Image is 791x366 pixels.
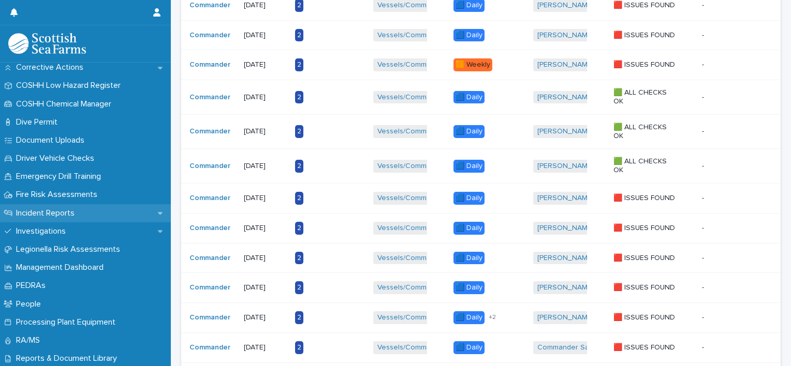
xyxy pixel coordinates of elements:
p: - [702,311,706,322]
a: Vessels/Commander [377,313,446,322]
p: - [702,252,706,263]
a: Vessels/Commander [377,1,446,10]
p: 🟥 ISSUES FOUND [613,194,678,203]
a: Commander [189,31,230,40]
a: Vessels/Commander [377,162,446,171]
p: Investigations [12,226,74,236]
div: 🟦 Daily [453,341,485,354]
p: - [702,281,706,292]
p: Corrective Actions [12,63,92,72]
a: Vessels/Commander [377,343,446,352]
p: PEDRAs [12,281,54,291]
p: [DATE] [244,254,287,263]
p: [DATE] [244,1,287,10]
a: Commander [189,194,230,203]
p: 🟥 ISSUES FOUND [613,343,678,352]
p: Incident Reports [12,208,83,218]
tr: Commander [DATE]2Vessels/Commander 🟦 Daily[PERSON_NAME] 🟥 ISSUES FOUND-- [181,183,781,213]
a: Commander [189,60,230,69]
div: 🟦 Daily [453,281,485,294]
p: - [702,160,706,171]
a: Commander [189,283,230,292]
a: Commander [189,162,230,171]
p: [DATE] [244,313,287,322]
div: 2 [295,58,303,71]
div: 🟦 Daily [453,125,485,138]
tr: Commander [DATE]2Vessels/Commander 🟧 Weekly[PERSON_NAME] 🟥 ISSUES FOUND-- [181,50,781,80]
p: 🟥 ISSUES FOUND [613,60,678,69]
div: 🟦 Daily [453,91,485,104]
div: 2 [295,281,303,294]
a: Commander [189,313,230,322]
div: 🟦 Daily [453,192,485,205]
p: [DATE] [244,162,287,171]
div: 2 [295,222,303,235]
a: Vessels/Commander [377,254,446,263]
a: [PERSON_NAME] [537,162,594,171]
tr: Commander [DATE]2Vessels/Commander 🟦 Daily[PERSON_NAME] 🟩 ALL CHECKS OK-- [181,149,781,184]
div: 🟦 Daily [453,160,485,173]
p: - [702,341,706,352]
a: [PERSON_NAME] [537,313,594,322]
p: 🟥 ISSUES FOUND [613,283,678,292]
a: [PERSON_NAME] [537,93,594,102]
p: Emergency Drill Training [12,172,109,181]
a: Vessels/Commander [377,194,446,203]
p: [DATE] [244,283,287,292]
span: + 2 [489,314,496,321]
p: [DATE] [244,93,287,102]
a: [PERSON_NAME] [537,31,594,40]
a: [PERSON_NAME] [537,254,594,263]
p: - [702,192,706,203]
div: 2 [295,29,303,42]
p: 🟩 ALL CHECKS OK [613,157,678,175]
div: 🟦 Daily [453,311,485,324]
a: Commander [189,343,230,352]
tr: Commander [DATE]2Vessels/Commander 🟦 Daily[PERSON_NAME] 🟥 ISSUES FOUND-- [181,213,781,243]
p: Reports & Document Library [12,354,125,363]
div: 2 [295,252,303,265]
div: 🟦 Daily [453,222,485,235]
p: Management Dashboard [12,263,112,272]
p: - [702,125,706,136]
p: - [702,58,706,69]
p: [DATE] [244,343,287,352]
a: [PERSON_NAME] [537,194,594,203]
p: - [702,222,706,233]
p: 🟥 ISSUES FOUND [613,224,678,233]
p: 🟩 ALL CHECKS OK [613,88,678,106]
p: 🟥 ISSUES FOUND [613,313,678,322]
a: Vessels/Commander [377,60,446,69]
a: [PERSON_NAME] [537,1,594,10]
a: Commander Safety [537,343,602,352]
p: Dive Permit [12,117,66,127]
p: Document Uploads [12,135,93,145]
a: Vessels/Commander [377,127,446,136]
p: [DATE] [244,224,287,233]
div: 2 [295,125,303,138]
tr: Commander [DATE]2Vessels/Commander 🟦 Daily[PERSON_NAME] 🟥 ISSUES FOUND-- [181,20,781,50]
a: Vessels/Commander [377,31,446,40]
a: Commander [189,93,230,102]
a: Vessels/Commander [377,283,446,292]
p: 🟥 ISSUES FOUND [613,254,678,263]
a: Commander [189,254,230,263]
a: Commander [189,1,230,10]
p: People [12,299,49,309]
p: [DATE] [244,31,287,40]
a: [PERSON_NAME] [537,283,594,292]
p: 🟥 ISSUES FOUND [613,1,678,10]
div: 2 [295,311,303,324]
div: 🟦 Daily [453,252,485,265]
p: [DATE] [244,127,287,136]
p: Legionella Risk Assessments [12,245,128,254]
a: [PERSON_NAME] [537,224,594,233]
tr: Commander [DATE]2Vessels/Commander 🟦 Daily[PERSON_NAME] 🟥 ISSUES FOUND-- [181,243,781,273]
p: - [702,91,706,102]
tr: Commander [DATE]2Vessels/Commander 🟦 Daily+2[PERSON_NAME] 🟥 ISSUES FOUND-- [181,303,781,333]
img: bPIBxiqnSb2ggTQWdOVV [8,33,86,54]
p: RA/MS [12,335,48,345]
p: [DATE] [244,194,287,203]
tr: Commander [DATE]2Vessels/Commander 🟦 Daily[PERSON_NAME] 🟩 ALL CHECKS OK-- [181,114,781,149]
div: 2 [295,341,303,354]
